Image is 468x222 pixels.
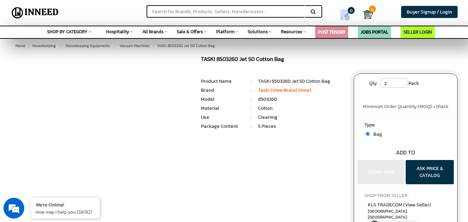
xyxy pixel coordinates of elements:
span: > [152,42,156,50]
li: Use [201,114,244,121]
a: JOBS PORTAL [361,29,388,35]
li: : [244,114,258,121]
button: ASK PRICE & CATALOG [406,160,454,184]
span: Housekeeping [32,43,56,48]
span: KLS TRADECOM [368,201,431,208]
div: ADD TO [354,149,457,157]
input: Search for Brands, Products, Sellers, Manufacturers... [147,5,304,18]
label: Qty [366,78,380,89]
li: : [244,78,258,85]
a: Housekeeping Equipments [64,42,111,50]
h1: TASKI 8503260 Jet 50 Cotton Bag [201,56,343,64]
li: Product Name [201,78,244,85]
a: Home [14,42,27,50]
span: Platform [216,28,235,35]
div: We're Online! [36,201,95,208]
a: POST TENDER [318,29,345,35]
span: Vacuum Machines [120,43,150,48]
span: Sale & Offers [177,28,203,35]
li: Brand [201,87,244,94]
span: Solutions [248,28,268,35]
img: Show My Quotes [340,10,350,20]
span: SHOP BY CATEGORY [47,28,88,35]
span: Resources [281,28,302,35]
a: Cart 0 [363,7,367,22]
span: 0 [348,7,355,14]
a: Housekeeping [31,42,57,50]
li: Material [201,105,244,112]
span: Housekeeping Equipments [65,43,110,48]
li: 8503260 [258,96,343,103]
a: Vacuum Machines [118,42,151,50]
li: TASKI 8503260 Jet 50 Cotton Bag [258,78,343,85]
span: Pack [408,78,419,89]
label: Type [364,122,447,130]
span: Minimum Order Quantity (MOQ) = Pack [363,103,449,110]
span: > [112,42,116,50]
span: All Brands [142,28,164,35]
a: Taski (View Brand Store) [258,87,311,94]
span: Hospitality [106,28,129,35]
span: TASKI 8503260 Jet 50 Cotton Bag [31,43,215,48]
li: Model [201,96,244,103]
li: : [244,105,258,112]
span: East Delhi [368,208,444,220]
h4: SHOP FROM SELLER: [364,193,447,198]
span: Buyer Signup / Login [407,8,452,16]
img: Inneed.Market [9,4,61,21]
li: Cleaning [258,114,343,121]
span: 0 [369,6,376,12]
li: : [244,87,258,94]
li: 5 Pieces [258,123,343,130]
p: How may I help you today? [36,209,95,215]
a: my Quotes 0 [332,7,363,23]
span: > [28,43,30,48]
img: Cart [363,9,373,20]
a: Buyer Signup / Login [401,6,458,18]
li: : [244,123,258,130]
li: : [244,96,258,103]
span: 2 [435,103,438,110]
li: Cotton [258,105,343,112]
span: > [58,42,62,50]
li: Package Content [201,123,244,130]
span: Bag [370,131,382,138]
a: SELLER LOGIN [404,29,432,35]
